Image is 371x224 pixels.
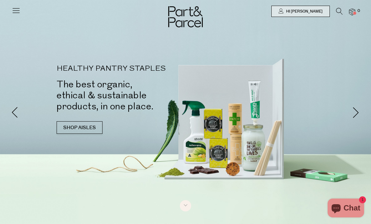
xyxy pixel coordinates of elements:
span: Hi [PERSON_NAME] [285,9,323,14]
img: Part&Parcel [168,6,203,27]
inbox-online-store-chat: Shopify online store chat [326,199,366,219]
h2: The best organic, ethical & sustainable products, in one place. [57,79,195,112]
a: 0 [349,8,355,15]
p: HEALTHY PANTRY STAPLES [57,65,195,73]
a: SHOP AISLES [57,121,102,134]
a: Hi [PERSON_NAME] [271,6,330,17]
span: 0 [356,8,362,14]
